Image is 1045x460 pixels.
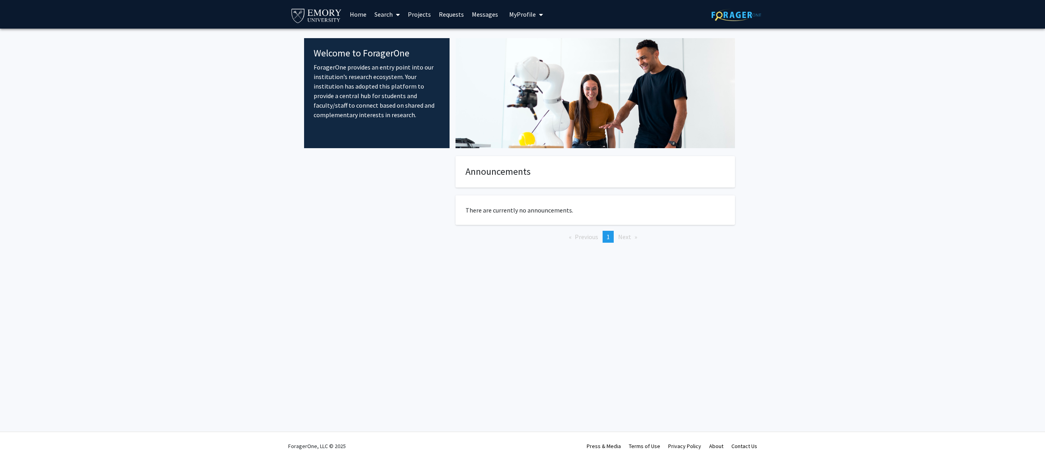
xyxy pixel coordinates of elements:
[587,443,621,450] a: Press & Media
[575,233,598,241] span: Previous
[404,0,435,28] a: Projects
[468,0,502,28] a: Messages
[731,443,757,450] a: Contact Us
[456,231,735,243] ul: Pagination
[465,205,725,215] p: There are currently no announcements.
[435,0,468,28] a: Requests
[668,443,701,450] a: Privacy Policy
[509,10,536,18] span: My Profile
[712,9,761,21] img: ForagerOne Logo
[6,424,34,454] iframe: Chat
[618,233,631,241] span: Next
[290,6,343,24] img: Emory University Logo
[314,62,440,120] p: ForagerOne provides an entry point into our institution’s research ecosystem. Your institution ha...
[314,48,440,59] h4: Welcome to ForagerOne
[456,38,735,148] img: Cover Image
[370,0,404,28] a: Search
[465,166,725,178] h4: Announcements
[709,443,723,450] a: About
[346,0,370,28] a: Home
[288,432,346,460] div: ForagerOne, LLC © 2025
[629,443,660,450] a: Terms of Use
[607,233,610,241] span: 1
